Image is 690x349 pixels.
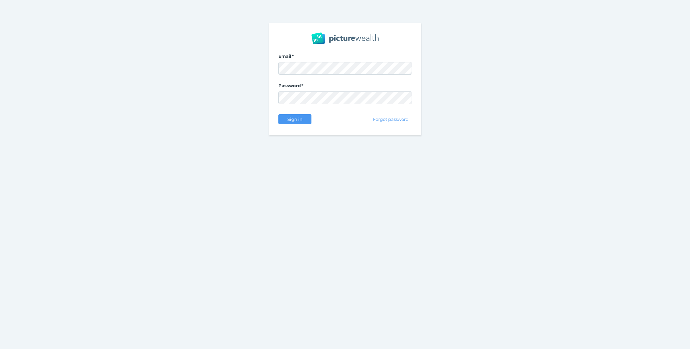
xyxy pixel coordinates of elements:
label: Email [278,53,412,62]
span: Forgot password [370,117,411,122]
button: Sign in [278,114,311,124]
span: Sign in [284,117,305,122]
img: PW [311,32,379,44]
label: Password [278,83,412,91]
button: Forgot password [370,114,412,124]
